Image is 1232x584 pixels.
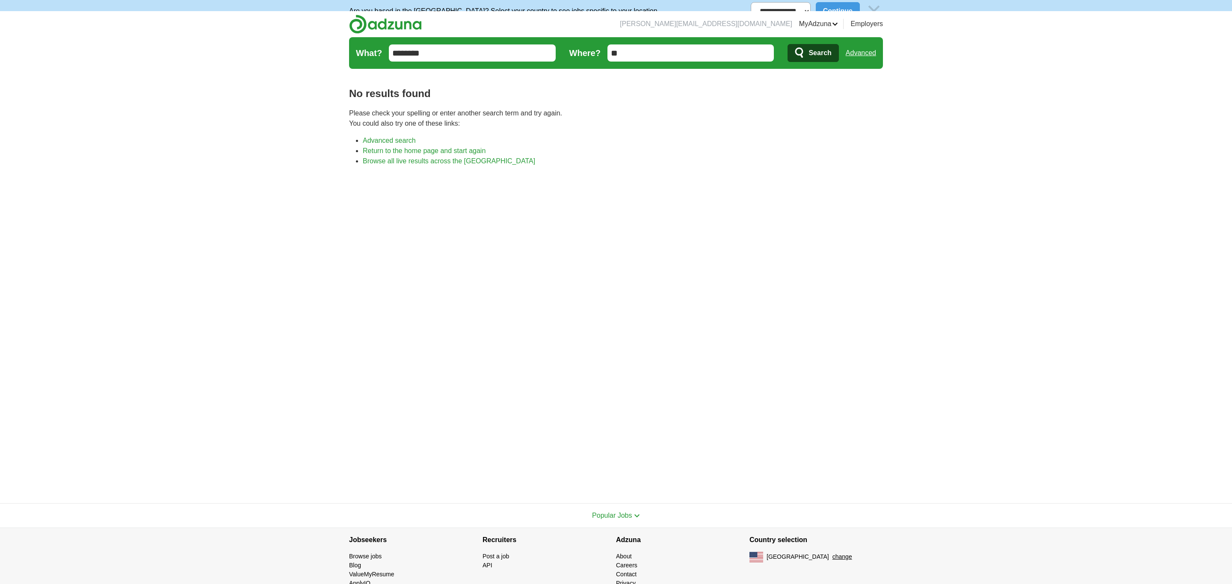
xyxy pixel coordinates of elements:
[865,2,883,20] img: icon_close_no_bg.svg
[483,553,509,560] a: Post a job
[788,44,838,62] button: Search
[749,528,883,552] h4: Country selection
[616,571,637,578] a: Contact
[349,6,659,16] p: Are you based in the [GEOGRAPHIC_DATA]? Select your country to see jobs specific to your location.
[616,553,632,560] a: About
[850,19,883,29] a: Employers
[832,552,852,561] button: change
[569,47,601,59] label: Where?
[808,44,831,62] span: Search
[634,514,640,518] img: toggle icon
[349,553,382,560] a: Browse jobs
[592,512,632,519] span: Popular Jobs
[363,157,535,165] a: Browse all live results across the [GEOGRAPHIC_DATA]
[349,173,883,490] iframe: Ads by Google
[349,86,883,101] h1: No results found
[483,562,492,569] a: API
[767,552,829,561] span: [GEOGRAPHIC_DATA]
[846,44,876,62] a: Advanced
[349,562,361,569] a: Blog
[349,571,394,578] a: ValueMyResume
[356,47,382,59] label: What?
[816,2,860,20] button: Continue
[616,562,637,569] a: Careers
[363,137,416,144] a: Advanced search
[749,552,763,562] img: US flag
[620,19,792,29] li: [PERSON_NAME][EMAIL_ADDRESS][DOMAIN_NAME]
[363,147,486,154] a: Return to the home page and start again
[799,19,838,29] a: MyAdzuna
[349,108,883,129] p: Please check your spelling or enter another search term and try again. You could also try one of ...
[349,15,422,34] img: Adzuna logo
